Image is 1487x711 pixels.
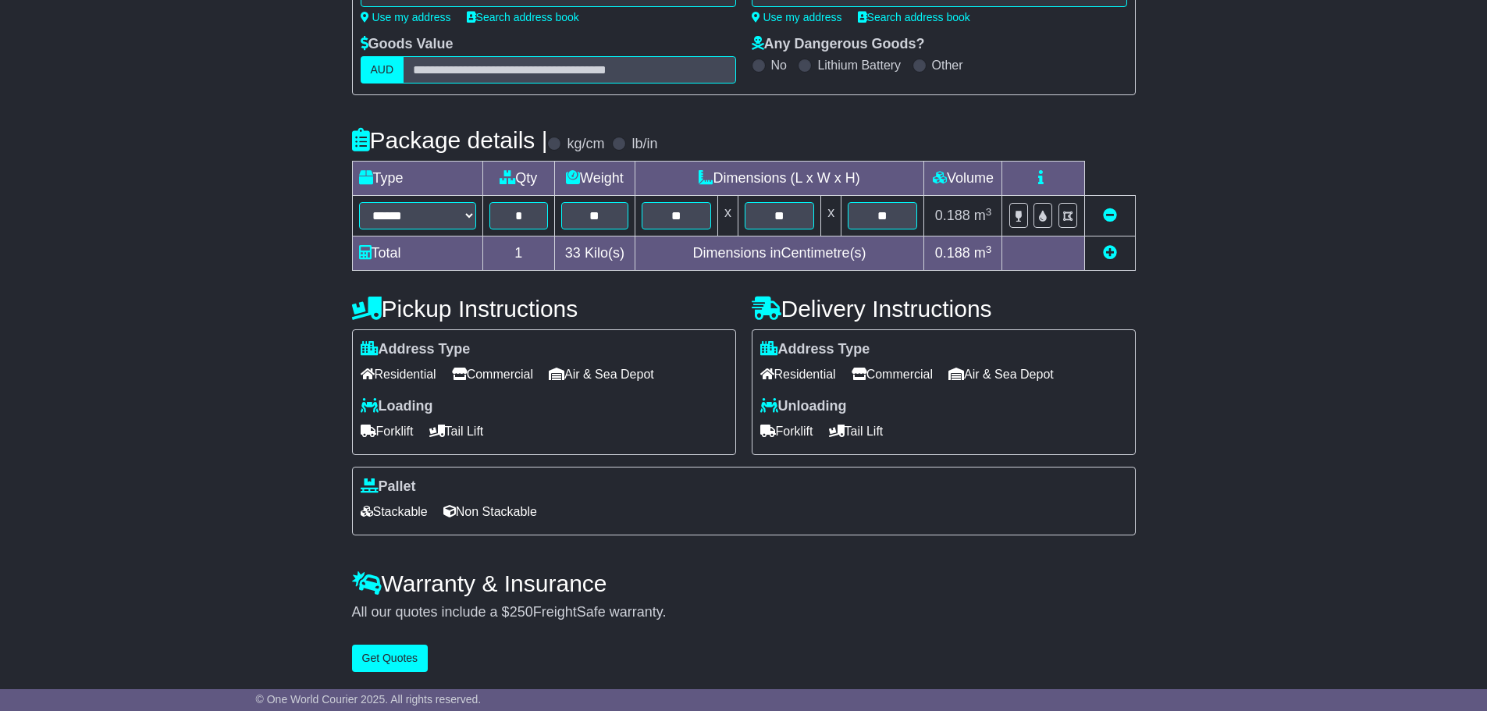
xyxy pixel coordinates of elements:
[635,236,924,271] td: Dimensions in Centimetre(s)
[467,11,579,23] a: Search address book
[361,478,416,496] label: Pallet
[717,196,738,236] td: x
[429,419,484,443] span: Tail Lift
[935,208,970,223] span: 0.188
[974,208,992,223] span: m
[932,58,963,73] label: Other
[986,206,992,218] sup: 3
[361,11,451,23] a: Use my address
[752,296,1136,322] h4: Delivery Instructions
[974,245,992,261] span: m
[986,244,992,255] sup: 3
[935,245,970,261] span: 0.188
[352,571,1136,596] h4: Warranty & Insurance
[567,136,604,153] label: kg/cm
[565,245,581,261] span: 33
[555,236,635,271] td: Kilo(s)
[829,419,884,443] span: Tail Lift
[361,56,404,84] label: AUD
[760,398,847,415] label: Unloading
[631,136,657,153] label: lb/in
[635,162,924,196] td: Dimensions (L x W x H)
[760,341,870,358] label: Address Type
[1103,245,1117,261] a: Add new item
[821,196,841,236] td: x
[771,58,787,73] label: No
[361,499,428,524] span: Stackable
[352,162,482,196] td: Type
[352,645,429,672] button: Get Quotes
[752,36,925,53] label: Any Dangerous Goods?
[361,362,436,386] span: Residential
[549,362,654,386] span: Air & Sea Depot
[924,162,1002,196] td: Volume
[555,162,635,196] td: Weight
[361,341,471,358] label: Address Type
[510,604,533,620] span: 250
[352,236,482,271] td: Total
[452,362,533,386] span: Commercial
[361,36,454,53] label: Goods Value
[817,58,901,73] label: Lithium Battery
[948,362,1054,386] span: Air & Sea Depot
[752,11,842,23] a: Use my address
[1103,208,1117,223] a: Remove this item
[482,236,555,271] td: 1
[482,162,555,196] td: Qty
[760,362,836,386] span: Residential
[361,419,414,443] span: Forklift
[852,362,933,386] span: Commercial
[361,398,433,415] label: Loading
[858,11,970,23] a: Search address book
[352,296,736,322] h4: Pickup Instructions
[352,604,1136,621] div: All our quotes include a $ FreightSafe warranty.
[443,499,537,524] span: Non Stackable
[256,693,482,706] span: © One World Courier 2025. All rights reserved.
[760,419,813,443] span: Forklift
[352,127,548,153] h4: Package details |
